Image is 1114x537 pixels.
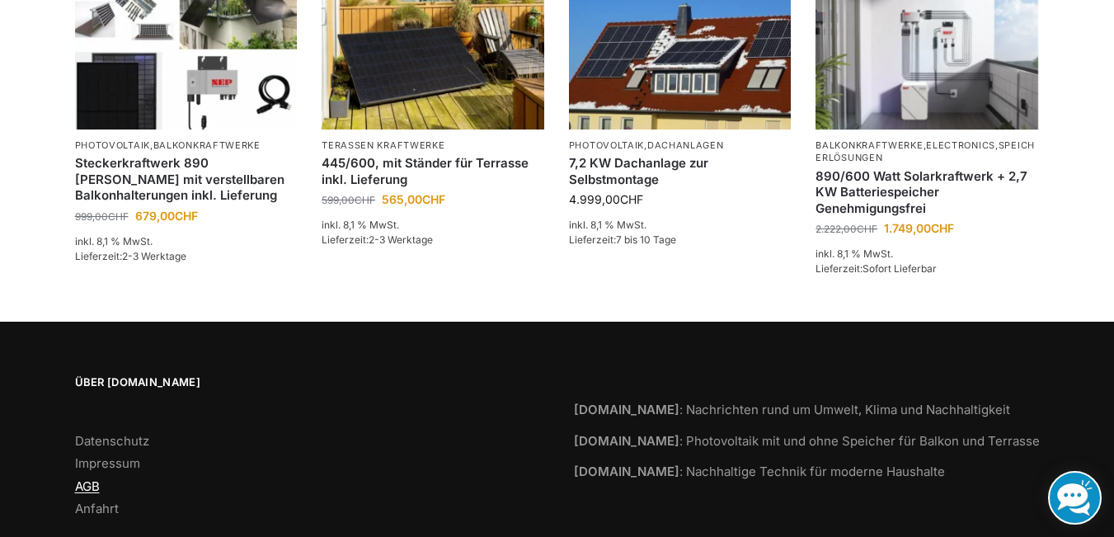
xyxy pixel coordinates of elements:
[647,139,724,151] a: Dachanlagen
[322,155,544,187] a: 445/600, mit Ständer für Terrasse inkl. Lieferung
[422,192,445,206] span: CHF
[926,139,995,151] a: Electronics
[355,194,375,206] span: CHF
[75,250,186,262] span: Lieferzeit:
[931,221,954,235] span: CHF
[863,262,937,275] span: Sofort Lieferbar
[153,139,261,151] a: Balkonkraftwerke
[175,209,198,223] span: CHF
[884,221,954,235] bdi: 1.749,00
[75,478,100,494] a: AGB
[816,139,923,151] a: Balkonkraftwerke
[620,192,643,206] span: CHF
[574,433,1040,449] a: [DOMAIN_NAME]: Photovoltaik mit und ohne Speicher für Balkon und Terrasse
[75,501,119,516] a: Anfahrt
[857,223,877,235] span: CHF
[816,223,877,235] bdi: 2.222,00
[816,247,1038,261] p: inkl. 8,1 % MwSt.
[75,139,298,152] p: ,
[75,210,129,223] bdi: 999,00
[574,464,679,479] strong: [DOMAIN_NAME]
[616,233,676,246] span: 7 bis 10 Tage
[569,155,792,187] a: 7,2 KW Dachanlage zur Selbstmontage
[569,233,676,246] span: Lieferzeit:
[322,139,444,151] a: Terassen Kraftwerke
[816,139,1035,163] a: Speicherlösungen
[75,155,298,204] a: Steckerkraftwerk 890 Watt mit verstellbaren Balkonhalterungen inkl. Lieferung
[122,250,186,262] span: 2-3 Werktage
[108,210,129,223] span: CHF
[569,139,644,151] a: Photovoltaik
[574,433,679,449] strong: [DOMAIN_NAME]
[574,402,1010,417] a: [DOMAIN_NAME]: Nachrichten rund um Umwelt, Klima und Nachhaltigkeit
[322,233,433,246] span: Lieferzeit:
[569,192,643,206] bdi: 4.999,00
[322,194,375,206] bdi: 599,00
[816,262,937,275] span: Lieferzeit:
[569,218,792,233] p: inkl. 8,1 % MwSt.
[816,139,1038,165] p: , ,
[75,234,298,249] p: inkl. 8,1 % MwSt.
[574,464,945,479] a: [DOMAIN_NAME]: Nachhaltige Technik für moderne Haushalte
[816,168,1038,217] a: 890/600 Watt Solarkraftwerk + 2,7 KW Batteriespeicher Genehmigungsfrei
[135,209,198,223] bdi: 679,00
[75,433,149,449] a: Datenschutz
[382,192,445,206] bdi: 565,00
[574,402,679,417] strong: [DOMAIN_NAME]
[75,374,541,391] span: Über [DOMAIN_NAME]
[75,455,140,471] a: Impressum
[75,139,150,151] a: Photovoltaik
[569,139,792,152] p: ,
[322,218,544,233] p: inkl. 8,1 % MwSt.
[369,233,433,246] span: 2-3 Werktage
